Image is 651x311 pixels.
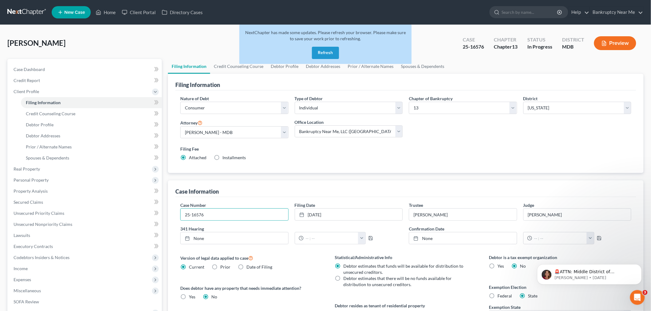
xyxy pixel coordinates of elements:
span: Debtor Profile [26,122,54,127]
span: State [528,293,538,298]
div: Status [527,36,552,43]
span: Date of Filing [246,264,272,270]
span: Lawsuits [14,233,30,238]
input: -- [524,209,631,220]
span: 3 [643,290,648,295]
span: Federal [498,293,512,298]
span: No [211,294,217,299]
input: Search by name... [502,6,558,18]
a: SOFA Review [9,296,162,307]
a: None [181,232,288,244]
label: Does debtor have any property that needs immediate attention? [180,285,322,291]
span: Property Analysis [14,188,48,194]
a: Property Analysis [9,186,162,197]
span: Prior / Alternate Names [26,144,72,149]
label: Filing Fee [180,146,631,152]
div: Chapter [494,36,517,43]
label: Trustee [409,202,423,208]
span: Secured Claims [14,199,43,205]
label: District [523,95,538,102]
span: Credit Counseling Course [26,111,75,116]
iframe: Intercom live chat [630,290,645,305]
span: New Case [64,10,85,15]
label: Debtor is a tax exempt organization [489,254,631,261]
label: Chapter of Bankruptcy [409,95,453,102]
span: Spouses & Dependents [26,155,69,160]
span: Client Profile [14,89,39,94]
button: Refresh [312,47,339,59]
label: Nature of Debt [180,95,209,102]
iframe: Intercom notifications message [528,251,651,294]
label: Judge [523,202,534,208]
div: In Progress [527,43,552,50]
div: District [562,36,584,43]
div: 25-16576 [463,43,484,50]
a: Case Dashboard [9,64,162,75]
span: Real Property [14,166,40,171]
label: Attorney [180,119,202,126]
label: Version of legal data applied to case [180,254,322,262]
span: NextChapter has made some updates. Please refresh your browser. Please make sure to save your wor... [245,30,406,41]
span: Installments [222,155,246,160]
a: Filing Information [168,59,210,74]
a: Credit Counseling Course [210,59,267,74]
a: Directory Cases [159,7,206,18]
a: Unsecured Priority Claims [9,208,162,219]
span: Yes [189,294,195,299]
span: Unsecured Nonpriority Claims [14,222,72,227]
span: Expenses [14,277,31,282]
label: Exemption Election [489,284,631,290]
a: Help [569,7,589,18]
a: None [409,232,517,244]
label: Office Location [295,119,324,125]
span: Debtor Addresses [26,133,60,138]
a: Debtor Addresses [21,130,162,141]
a: Debtor Profile [21,119,162,130]
a: Unsecured Nonpriority Claims [9,219,162,230]
span: Filing Information [26,100,61,105]
div: Chapter [494,43,517,50]
label: Filing Date [295,202,315,208]
span: Prior [220,264,230,270]
span: Debtor estimates that there will be no funds available for distribution to unsecured creditors. [343,276,452,287]
span: Case Dashboard [14,67,45,72]
div: Filing Information [175,81,220,89]
span: Credit Report [14,78,40,83]
a: Filing Information [21,97,162,108]
span: Current [189,264,204,270]
input: -- : -- [532,232,587,244]
a: Bankruptcy Near Me [590,7,643,18]
span: Unsecured Priority Claims [14,211,64,216]
label: Case Number [180,202,206,208]
a: Lawsuits [9,230,162,241]
label: 341 Hearing [177,226,406,232]
input: -- : -- [304,232,359,244]
span: Personal Property [14,177,49,183]
div: Case Information [175,188,219,195]
span: Debtor estimates that funds will be available for distribution to unsecured creditors. [343,263,463,275]
span: Executory Contracts [14,244,53,249]
input: -- [409,209,517,220]
label: Statistical/Administrative Info [335,254,477,261]
span: Yes [498,263,504,269]
span: SOFA Review [14,299,39,304]
label: Exemption State [489,304,521,310]
input: Enter case number... [181,209,288,220]
label: Type of Debtor [295,95,323,102]
span: 13 [512,44,517,49]
a: Credit Report [9,75,162,86]
a: Spouses & Dependents [397,59,448,74]
a: Prior / Alternate Names [21,141,162,152]
a: Spouses & Dependents [21,152,162,163]
span: No [520,263,526,269]
a: Client Portal [119,7,159,18]
span: Attached [189,155,206,160]
a: Secured Claims [9,197,162,208]
span: Income [14,266,28,271]
span: Codebtors Insiders & Notices [14,255,70,260]
span: [PERSON_NAME] [7,38,66,47]
label: Confirmation Date [406,226,634,232]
